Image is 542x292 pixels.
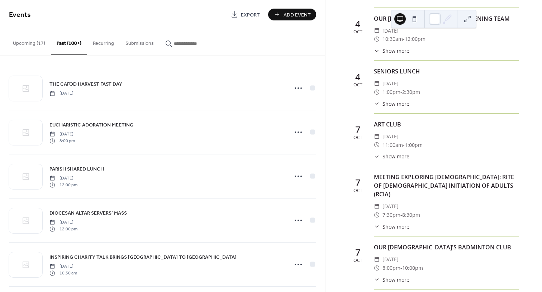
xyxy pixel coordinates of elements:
span: 1:00pm [405,141,423,149]
span: 10:00pm [402,264,423,272]
span: THE CAFOD HARVEST FAST DAY [49,81,122,88]
div: ​ [374,27,380,35]
span: 10:30am [382,35,403,43]
button: ​Show more [374,100,409,107]
div: ​ [374,88,380,96]
button: Past (100+) [51,29,87,55]
span: 8:00 pm [49,138,75,144]
span: DIOCESAN ALTAR SERVERS’ MASS [49,210,127,217]
span: [DATE] [49,263,77,270]
span: 11:00am [382,141,403,149]
div: ​ [374,276,380,283]
div: OUR [DEMOGRAPHIC_DATA]'S BADMINTON CLUB [374,243,519,252]
span: Show more [382,100,409,107]
span: 8:00pm [382,264,400,272]
a: PARISH SHARED LUNCH [49,165,104,173]
div: OUR [DEMOGRAPHIC_DATA]’S GARDENING TEAM [374,14,519,23]
a: DIOCESAN ALTAR SERVERS’ MASS [49,209,127,217]
button: ​Show more [374,223,409,230]
span: Show more [382,153,409,160]
div: ​ [374,255,380,264]
span: 12:00 pm [49,182,77,188]
span: 12:00 pm [49,226,77,232]
span: [DATE] [382,27,399,35]
div: ​ [374,211,380,219]
span: Show more [382,223,409,230]
button: Upcoming (17) [7,29,51,54]
div: ​ [374,35,380,43]
span: PARISH SHARED LUNCH [49,166,104,173]
span: [DATE] [49,175,77,182]
span: 8:30pm [402,211,420,219]
a: INSPIRING CHARITY TALK BRINGS [GEOGRAPHIC_DATA] TO [GEOGRAPHIC_DATA] [49,253,237,261]
span: [DATE] [382,79,399,88]
div: Oct [353,83,362,87]
div: 7 [355,248,360,257]
div: MEETING EXPLORING [DEMOGRAPHIC_DATA]: RITE OF [DEMOGRAPHIC_DATA] INITIATION OF ADULTS (RCIA) [374,173,519,198]
a: Export [225,9,265,20]
span: Add Event [284,11,311,19]
div: ​ [374,100,380,107]
div: Oct [353,135,362,140]
span: - [400,264,402,272]
span: 12:00pm [405,35,425,43]
div: ​ [374,202,380,211]
div: ​ [374,223,380,230]
div: Oct [353,30,362,34]
span: Events [9,8,31,22]
div: 7 [355,178,360,187]
span: [DATE] [382,255,399,264]
button: ​Show more [374,47,409,54]
span: Show more [382,276,409,283]
div: ​ [374,141,380,149]
div: 4 [355,72,360,81]
div: ​ [374,132,380,141]
button: ​Show more [374,153,409,160]
div: 7 [355,125,360,134]
div: ​ [374,264,380,272]
div: ​ [374,47,380,54]
span: Show more [382,47,409,54]
div: ​ [374,153,380,160]
span: - [403,35,405,43]
span: 2:30pm [402,88,420,96]
div: ART CLUB [374,120,519,129]
div: 4 [355,19,360,28]
div: Oct [353,258,362,263]
span: 1:00pm [382,88,400,96]
div: SENIORS LUNCH [374,67,519,76]
span: - [400,88,402,96]
span: - [400,211,402,219]
span: [DATE] [49,90,73,97]
span: INSPIRING CHARITY TALK BRINGS [GEOGRAPHIC_DATA] TO [GEOGRAPHIC_DATA] [49,254,237,261]
button: Add Event [268,9,316,20]
a: THE CAFOD HARVEST FAST DAY [49,80,122,88]
span: [DATE] [49,131,75,138]
span: - [403,141,405,149]
div: ​ [374,79,380,88]
span: [DATE] [382,202,399,211]
span: [DATE] [49,219,77,226]
span: EUCHARISTIC ADORATION MEETING [49,121,133,129]
span: 10:30 am [49,270,77,276]
button: Submissions [120,29,160,54]
button: Recurring [87,29,120,54]
span: Export [241,11,260,19]
span: 7:30pm [382,211,400,219]
span: [DATE] [382,132,399,141]
a: EUCHARISTIC ADORATION MEETING [49,121,133,129]
button: ​Show more [374,276,409,283]
div: Oct [353,188,362,193]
